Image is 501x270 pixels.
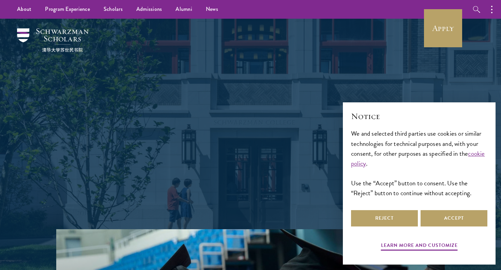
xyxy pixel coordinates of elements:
h2: Notice [351,111,487,122]
div: We and selected third parties use cookies or similar technologies for technical purposes and, wit... [351,129,487,198]
a: cookie policy [351,149,485,168]
a: Apply [424,9,462,47]
button: Learn more and customize [381,241,458,252]
img: Schwarzman Scholars [17,28,89,52]
button: Accept [421,210,487,226]
button: Reject [351,210,418,226]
